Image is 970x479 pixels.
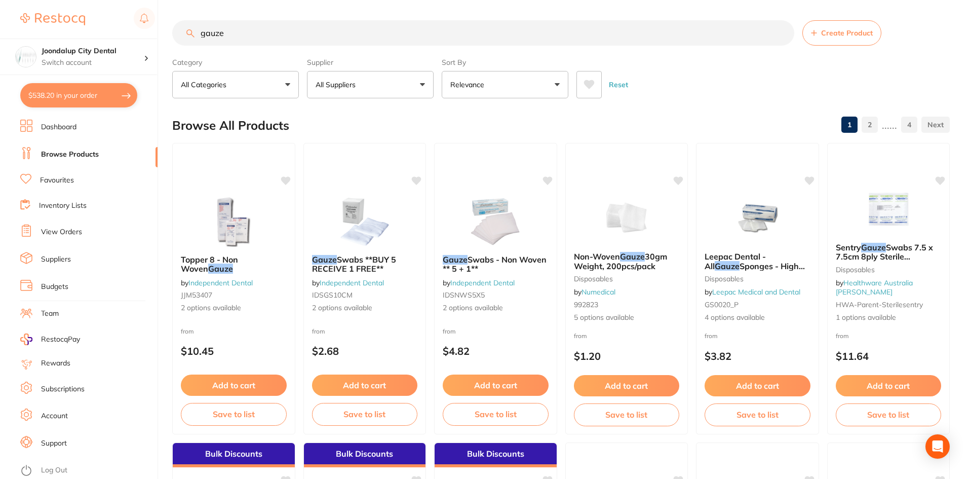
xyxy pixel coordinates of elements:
b: Non-Woven Gauze 30gm Weight, 200pcs/pack [574,252,680,271]
b: Gauze Swabs - Non Woven ** 5 + 1** [443,255,549,274]
button: Add to cart [836,375,942,396]
span: RestocqPay [41,335,80,345]
h2: Browse All Products [172,119,289,133]
a: Log Out [41,465,67,475]
img: Topper 8 - Non Woven Gauze [201,196,266,247]
span: Non-Woven [574,251,620,262]
span: 1 options available [836,313,942,323]
p: $11.64 [836,350,942,362]
div: Bulk Discounts [173,443,295,467]
span: 5 options available [574,313,680,323]
p: $1.20 [574,350,680,362]
em: Gauze [715,261,740,271]
button: Save to list [181,403,287,425]
button: Save to list [312,403,418,425]
button: Add to cart [181,375,287,396]
span: Topper 8 - Non Woven [181,254,238,274]
a: Numedical [581,287,615,297]
p: Switch account [42,58,144,68]
span: 2 options available [181,303,287,313]
a: Subscriptions [41,384,85,394]
span: from [312,327,325,335]
input: Search Products [172,20,794,46]
span: from [181,327,194,335]
div: Bulk Discounts [435,443,557,467]
span: from [836,332,849,340]
a: Budgets [41,282,68,292]
span: by [705,287,800,297]
p: $2.68 [312,345,418,357]
p: ...... [882,119,897,131]
span: by [181,278,253,287]
img: Sentry Gauze Swabs 7.5 x 7.5cm 8ply Sterile 50/Packs [856,184,921,235]
span: 30gm Weight, 200pcs/pack [574,251,667,271]
img: Leepac Dental - All Gauze Sponges - High Quality Dental Product [724,193,790,244]
em: Gauze [620,251,645,262]
p: Relevance [450,80,488,90]
img: Non-Woven Gauze 30gm Weight, 200pcs/pack [594,193,659,244]
button: All Categories [172,71,299,98]
button: Create Product [802,20,881,46]
img: Joondalup City Dental [16,47,36,67]
span: Swabs 7.5 x 7.5cm 8ply Sterile 50/Packs [836,242,933,271]
span: 2 options available [443,303,549,313]
img: Gauze Swabs **BUY 5 RECEIVE 1 FREE** [332,196,398,247]
span: HWA-parent-sterilesentry [836,300,923,309]
a: 4 [901,115,917,135]
a: Account [41,411,68,421]
span: by [836,278,913,297]
a: Dashboard [41,122,76,132]
em: Gauze [208,264,233,274]
button: Log Out [20,463,154,479]
b: Topper 8 - Non Woven Gauze [181,255,287,274]
a: Leepac Medical and Dental [712,287,800,297]
em: Gauze [312,254,337,265]
a: Team [41,309,59,319]
p: All Suppliers [316,80,360,90]
button: All Suppliers [307,71,434,98]
a: Independent Dental [320,278,384,287]
span: JJM53407 [181,290,212,300]
p: $3.82 [705,350,810,362]
a: Favourites [40,175,74,186]
small: Disposables [836,266,942,274]
button: Relevance [442,71,568,98]
div: Bulk Discounts [304,443,426,467]
span: Swabs - Non Woven ** 5 + 1** [443,254,547,274]
a: 2 [862,115,878,135]
span: IDSNWS5X5 [443,290,485,300]
img: Restocq Logo [20,13,85,25]
button: Reset [606,71,631,98]
a: Suppliers [41,254,71,265]
a: 1 [841,115,858,135]
img: Gauze Swabs - Non Woven ** 5 + 1** [462,196,528,247]
a: Restocq Logo [20,8,85,31]
span: by [574,287,615,297]
b: Gauze Swabs **BUY 5 RECEIVE 1 FREE** [312,255,418,274]
a: View Orders [41,227,82,237]
button: Save to list [836,403,942,426]
div: Open Intercom Messenger [925,434,950,459]
span: Leepac Dental - All [705,251,766,271]
span: from [574,332,587,340]
a: Inventory Lists [39,201,87,211]
button: Save to list [705,403,810,426]
label: Supplier [307,58,434,67]
span: 4 options available [705,313,810,323]
a: Support [41,438,67,449]
span: by [312,278,384,287]
span: 2 options available [312,303,418,313]
button: Add to cart [312,375,418,396]
img: RestocqPay [20,334,32,345]
small: disposables [705,275,810,283]
label: Category [172,58,299,67]
span: Sentry [836,242,861,252]
a: Browse Products [41,150,99,160]
em: Gauze [861,242,886,252]
label: Sort By [442,58,568,67]
a: Independent Dental [188,278,253,287]
button: Save to list [443,403,549,425]
button: Save to list [574,403,680,426]
span: from [705,332,718,340]
p: $4.82 [443,345,549,357]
